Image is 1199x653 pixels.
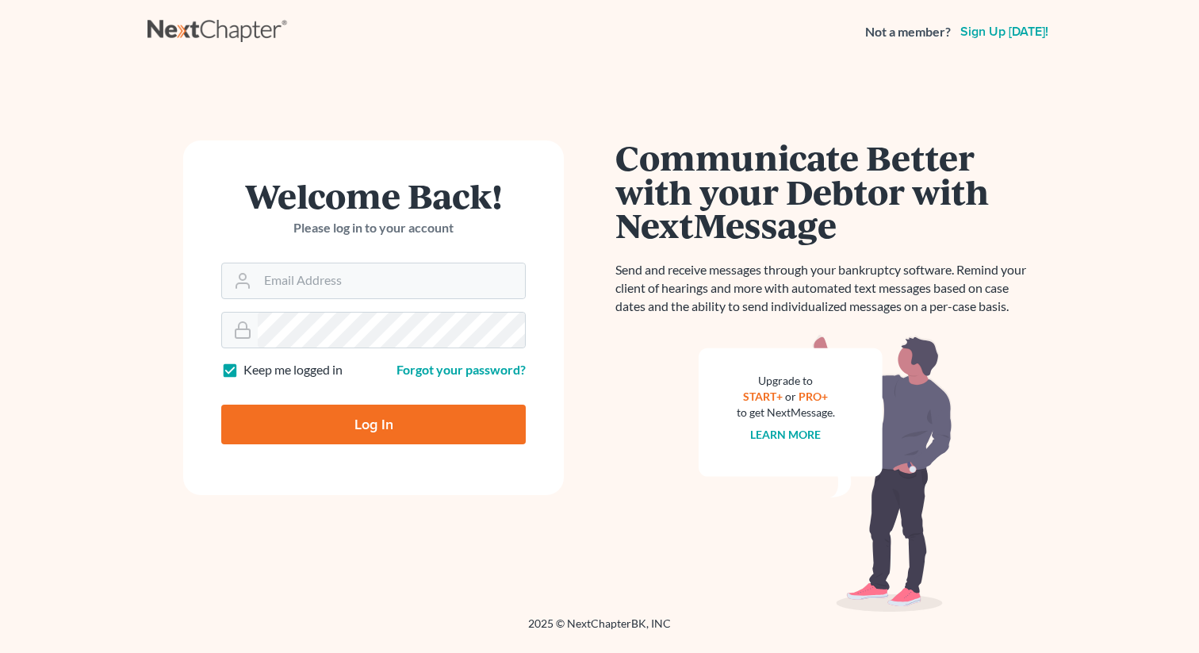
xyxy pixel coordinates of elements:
div: Upgrade to [737,373,835,389]
a: Learn more [751,428,822,441]
div: 2025 © NextChapterBK, INC [147,616,1052,644]
img: nextmessage_bg-59042aed3d76b12b5cd301f8e5b87938c9018125f34e5fa2b7a6b67550977c72.svg [699,335,952,613]
a: PRO+ [799,390,829,403]
h1: Welcome Back! [221,179,526,213]
a: Forgot your password? [396,362,526,377]
p: Please log in to your account [221,219,526,237]
input: Email Address [258,263,525,298]
label: Keep me logged in [243,361,343,379]
strong: Not a member? [865,23,951,41]
p: Send and receive messages through your bankruptcy software. Remind your client of hearings and mo... [615,261,1036,316]
div: to get NextMessage. [737,405,835,421]
h1: Communicate Better with your Debtor with NextMessage [615,140,1036,242]
a: Sign up [DATE]! [957,25,1052,38]
input: Log In [221,405,526,444]
a: START+ [744,390,783,403]
span: or [786,390,797,403]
